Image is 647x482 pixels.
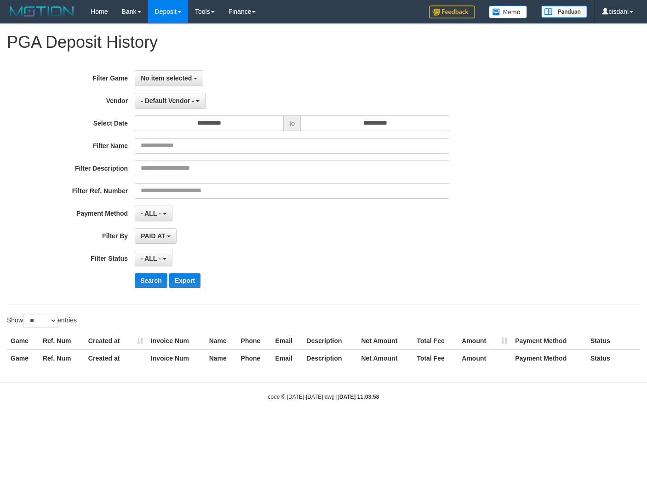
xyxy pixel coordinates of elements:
th: Phone [237,350,272,367]
th: Created at [85,350,147,367]
th: Name [206,350,237,367]
button: Export [169,273,200,288]
th: Amount [458,350,511,367]
span: PAID AT [141,232,165,240]
th: Net Amount [357,333,413,350]
img: Feedback.jpg [429,6,475,18]
span: to [283,115,301,131]
img: MOTION_logo.png [7,5,77,18]
th: Email [272,333,303,350]
img: panduan.png [541,6,587,18]
th: Email [272,350,303,367]
th: Description [303,333,358,350]
th: Amount [458,333,511,350]
select: Showentries [23,314,57,327]
span: - ALL - [141,255,161,262]
span: - ALL - [141,210,161,217]
th: Description [303,350,358,367]
th: Invoice Num [147,350,206,367]
button: - ALL - [135,251,172,266]
th: Name [206,333,237,350]
th: Created at [85,333,147,350]
h1: PGA Deposit History [7,33,640,52]
span: No item selected [141,75,192,82]
th: Ref. Num [39,333,85,350]
th: Payment Method [511,333,587,350]
th: Status [587,350,640,367]
button: - ALL - [135,206,172,221]
th: Game [7,350,39,367]
th: Game [7,333,39,350]
th: Total Fee [413,350,458,367]
button: PAID AT [135,228,177,244]
strong: [DATE] 11:03:58 [338,394,379,400]
small: code © [DATE]-[DATE] dwg | [268,394,379,400]
th: Status [587,333,640,350]
img: Button%20Memo.svg [489,6,527,18]
th: Ref. Num [39,350,85,367]
button: Search [135,273,167,288]
th: Phone [237,333,272,350]
span: - Default Vendor - [141,97,194,104]
button: No item selected [135,70,203,86]
th: Invoice Num [147,333,206,350]
th: Net Amount [357,350,413,367]
button: - Default Vendor - [135,93,206,109]
th: Total Fee [413,333,458,350]
label: Show entries [7,314,77,327]
th: Payment Method [511,350,587,367]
